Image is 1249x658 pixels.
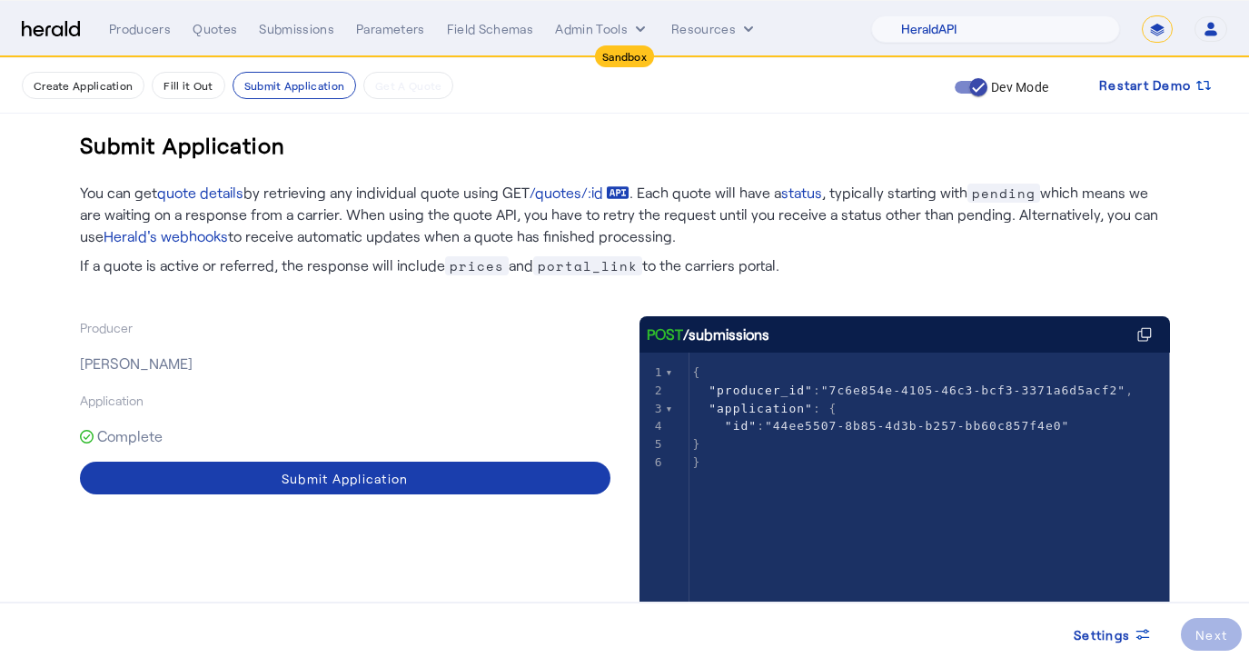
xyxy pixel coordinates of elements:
[765,419,1069,433] span: "44ee5507-8b85-4d3b-b257-bb60c857f4e0"
[821,384,1125,397] span: "7c6e854e-4105-46c3-bcf3-3371a6d5acf2"
[233,72,356,99] button: Submit Application
[693,384,1135,397] span: : ,
[639,400,666,418] div: 3
[445,256,509,275] span: prices
[781,182,822,204] a: status
[555,20,649,38] button: internal dropdown menu
[80,338,610,389] p: [PERSON_NAME]
[595,45,654,67] div: Sandbox
[693,455,701,469] span: }
[639,364,666,382] div: 1
[987,78,1048,96] label: Dev Mode
[647,324,769,345] div: /submissions
[1059,618,1166,651] button: Settings
[709,402,813,415] span: "application"
[259,20,334,38] div: Submissions
[693,402,838,415] span: : {
[104,225,228,247] a: Herald's webhooks
[1085,69,1227,102] button: Restart Demo
[639,417,666,435] div: 4
[530,182,629,204] a: /quotes/:id
[97,425,163,447] span: Complete
[693,437,701,451] span: }
[22,72,144,99] button: Create Application
[639,435,666,454] div: 5
[22,21,80,38] img: Herald Logo
[725,419,757,433] span: "id"
[193,20,237,38] div: Quotes
[693,419,1070,433] span: :
[80,382,144,408] span: Application
[639,454,666,472] div: 6
[80,462,610,494] button: Submit Application
[80,309,133,335] span: Producer
[80,247,1170,276] p: If a quote is active or referred, the response will include and to the carriers portal.
[157,182,243,204] a: quote details
[282,469,409,488] div: Submit Application
[356,20,425,38] div: Parameters
[80,160,1170,247] p: You can get by retrieving any individual quote using GET . Each quote will have a , typically sta...
[447,20,534,38] div: Field Schemas
[80,131,1170,160] h3: Submit Application
[363,72,453,99] button: Get A Quote
[533,256,642,275] span: portal_link
[639,382,666,400] div: 2
[709,384,813,397] span: "producer_id"
[152,72,224,99] button: Fill it Out
[671,20,758,38] button: Resources dropdown menu
[967,184,1040,203] span: pending
[1099,75,1191,96] span: Restart Demo
[647,324,683,345] span: POST
[639,316,1170,607] herald-code-block: /submissions
[693,365,701,379] span: {
[1074,625,1130,644] span: Settings
[109,20,171,38] div: Producers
